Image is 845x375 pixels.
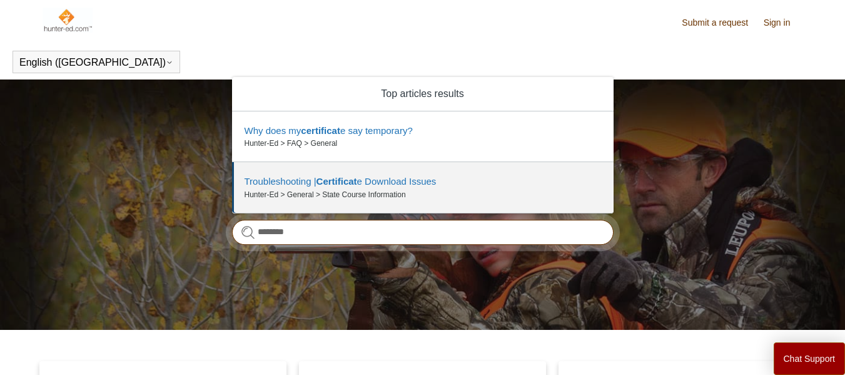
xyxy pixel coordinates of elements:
input: Search [232,220,614,245]
em: Certificat [316,176,357,187]
zd-autocomplete-breadcrumbs-multibrand: Hunter-Ed > FAQ > General [245,138,601,149]
zd-autocomplete-breadcrumbs-multibrand: Hunter-Ed > General > State Course Information [245,189,601,200]
em: certificat [301,125,340,136]
a: Sign in [764,16,803,29]
img: Hunter-Ed Help Center home page [43,8,93,33]
button: English ([GEOGRAPHIC_DATA]) [19,57,173,68]
zd-autocomplete-header: Top articles results [232,77,614,111]
zd-autocomplete-title-multibrand: Suggested result 1 Why does my certificate say temporary? [245,125,413,138]
zd-autocomplete-title-multibrand: Suggested result 2 Troubleshooting | Certificate Download Issues [245,176,437,189]
a: Submit a request [682,16,761,29]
